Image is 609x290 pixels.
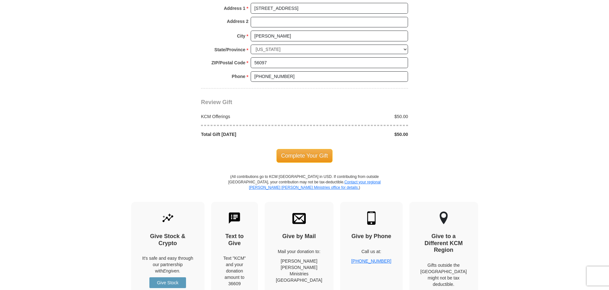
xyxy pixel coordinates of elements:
strong: Address 2 [227,17,248,26]
h4: Give by Phone [351,233,391,240]
div: $50.00 [304,113,412,120]
a: Give Stock [149,277,186,288]
h4: Give to a Different KCM Region [420,233,467,254]
h4: Give by Mail [276,233,322,240]
img: text-to-give.svg [228,211,241,225]
h4: Text to Give [222,233,247,247]
span: Review Gift [201,99,232,105]
p: Mail your donation to: [276,248,322,255]
strong: ZIP/Postal Code [211,58,246,67]
strong: Phone [232,72,246,81]
a: [PHONE_NUMBER] [351,258,391,264]
div: KCM Offerings [198,113,305,120]
p: [PERSON_NAME] [PERSON_NAME] Ministries [GEOGRAPHIC_DATA] [276,258,322,283]
img: envelope.svg [292,211,306,225]
h4: Give Stock & Crypto [142,233,193,247]
p: (All contributions go to KCM [GEOGRAPHIC_DATA] in USD. If contributing from outside [GEOGRAPHIC_D... [228,174,381,202]
p: Gifts outside the [GEOGRAPHIC_DATA] might not be tax deductible. [420,262,467,287]
img: mobile.svg [365,211,378,225]
img: other-region [439,211,448,225]
div: $50.00 [304,131,412,138]
i: Engiven. [163,268,180,273]
div: Total Gift [DATE] [198,131,305,138]
strong: State/Province [214,45,245,54]
strong: City [237,32,245,40]
div: Text "KCM" and your donation amount to 36609 [222,255,247,287]
a: Contact your regional [PERSON_NAME] [PERSON_NAME] Ministries office for details. [249,180,381,190]
strong: Address 1 [224,4,246,13]
span: Complete Your Gift [276,149,333,162]
p: Call us at: [351,248,391,255]
img: give-by-stock.svg [161,211,175,225]
p: It's safe and easy through our partnership with [142,255,193,274]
